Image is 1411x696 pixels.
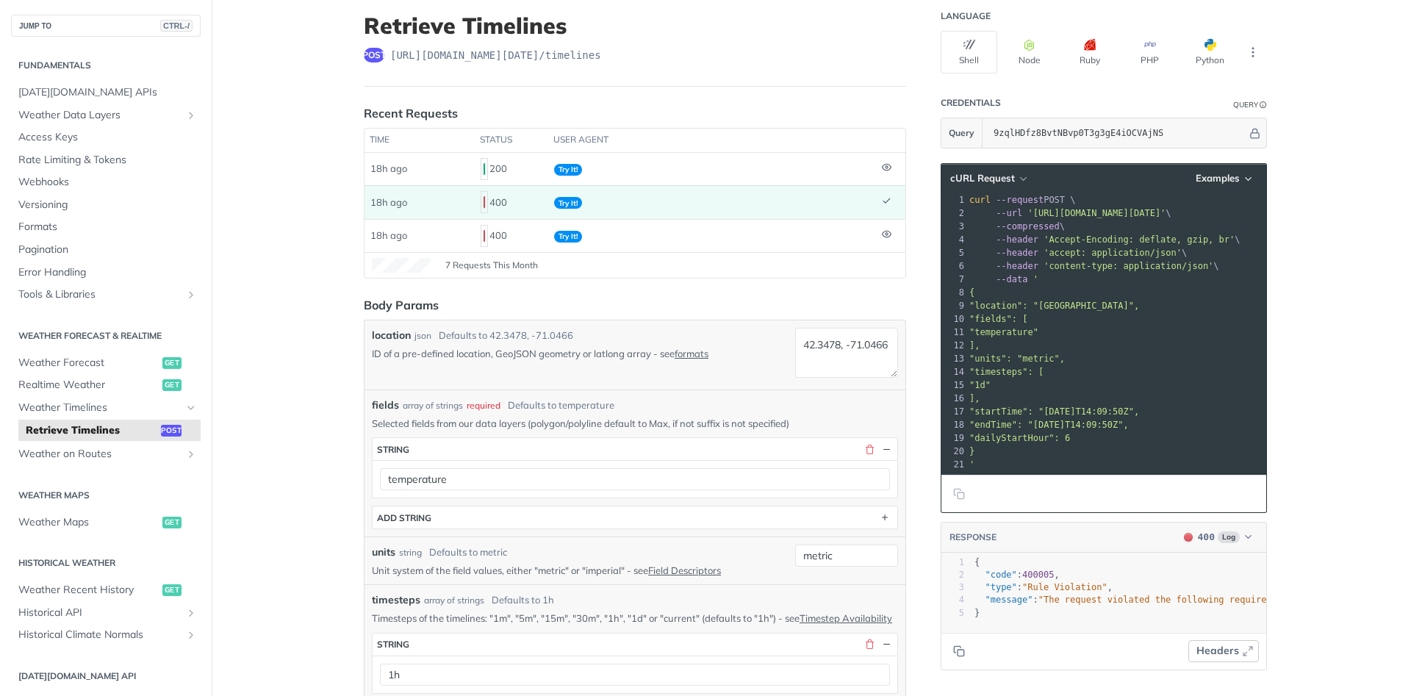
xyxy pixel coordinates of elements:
span: Versioning [18,198,197,212]
a: Tools & LibrariesShow subpages for Tools & Libraries [11,284,201,306]
span: Retrieve Timelines [26,423,157,438]
button: Ruby [1061,31,1118,73]
span: 'Accept-Encoding: deflate, gzip, br' [1044,234,1235,245]
span: --request [996,195,1044,205]
span: Weather Data Layers [18,108,182,123]
a: Realtime Weatherget [11,374,201,396]
div: Defaults to metric [429,545,507,560]
span: post [364,48,384,62]
span: Error Handling [18,265,197,280]
span: "message" [985,595,1033,605]
button: string [373,438,897,460]
span: 'content-type: application/json' [1044,261,1213,271]
span: ' [1033,274,1038,284]
a: Versioning [11,194,201,216]
button: cURL Request [945,171,1031,186]
div: 10 [941,312,966,326]
span: Weather Recent History [18,583,159,598]
div: Defaults to 1h [492,593,554,608]
button: string [373,634,897,656]
div: Query [1233,99,1258,110]
div: 5 [941,607,964,620]
span: https://api.tomorrow.io/v4/timelines [390,48,601,62]
th: status [475,129,548,152]
a: Weather Recent Historyget [11,579,201,601]
span: "timesteps": [ [969,367,1044,377]
div: string [377,444,409,455]
span: \ [969,261,1219,271]
span: \ [969,221,1065,232]
span: Try It! [554,231,582,243]
span: --header [996,234,1038,245]
div: ADD string [377,512,431,523]
button: Shell [941,31,997,73]
a: Formats [11,216,201,238]
button: Query [941,118,983,148]
a: formats [675,348,708,359]
div: 12 [941,339,966,352]
div: 1 [941,556,964,569]
th: user agent [548,129,876,152]
div: 3 [941,581,964,594]
span: "startTime": "[DATE]T14:09:50Z", [969,406,1139,417]
span: Realtime Weather [18,378,159,392]
span: Replay Request [1172,486,1251,501]
label: units [372,545,395,560]
div: 6 [941,259,966,273]
button: Examples [1191,171,1259,186]
button: Hide [1247,126,1263,140]
a: Historical APIShow subpages for Historical API [11,602,201,624]
a: Field Descriptors [648,564,721,576]
button: Hide [880,638,893,651]
span: Rate Limiting & Tokens [18,153,197,168]
div: QueryInformation [1233,99,1267,110]
div: 3 [941,220,966,233]
div: 16 [941,392,966,405]
div: Body Params [364,296,439,314]
span: POST \ [969,195,1076,205]
span: { [974,557,980,567]
span: '[URL][DOMAIN_NAME][DATE]' [1027,208,1166,218]
span: fields [372,398,399,413]
h2: Weather Maps [11,489,201,502]
span: 400005 [1022,570,1054,580]
span: Query [949,126,974,140]
span: get [162,379,182,391]
div: Language [941,10,991,22]
span: "endTime": "[DATE]T14:09:50Z", [969,420,1129,430]
div: string [399,546,422,559]
span: \ [969,234,1240,245]
a: Webhooks [11,171,201,193]
span: Headers [1196,643,1239,659]
span: "1d" [969,380,991,390]
h2: Fundamentals [11,59,201,72]
span: Webhooks [18,175,197,190]
button: More Languages [1242,41,1264,63]
button: Hide [880,442,893,456]
div: 19 [941,431,966,445]
div: Defaults to 42.3478, -71.0466 [439,329,573,343]
button: Python [1182,31,1238,73]
button: Copy to clipboard [949,640,969,662]
a: Rate Limiting & Tokens [11,149,201,171]
div: 200 [481,157,542,182]
span: "fields": [ [969,314,1027,324]
span: Log [1218,531,1240,543]
div: 400 [481,223,542,248]
button: Delete [863,442,876,456]
span: Try It! [554,197,582,209]
div: array of strings [424,594,484,607]
span: { [969,287,974,298]
span: 200 [484,163,485,175]
span: : , [974,582,1113,592]
span: Try It! [554,164,582,176]
div: string [377,639,409,650]
div: required [467,399,500,412]
button: Show subpages for Tools & Libraries [185,289,197,301]
p: ID of a pre-defined location, GeoJSON geometry or latlong array - see [372,347,789,360]
th: time [365,129,475,152]
span: "type" [985,582,1016,592]
span: Historical API [18,606,182,620]
a: Weather Data LayersShow subpages for Weather Data Layers [11,104,201,126]
div: json [414,329,431,342]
